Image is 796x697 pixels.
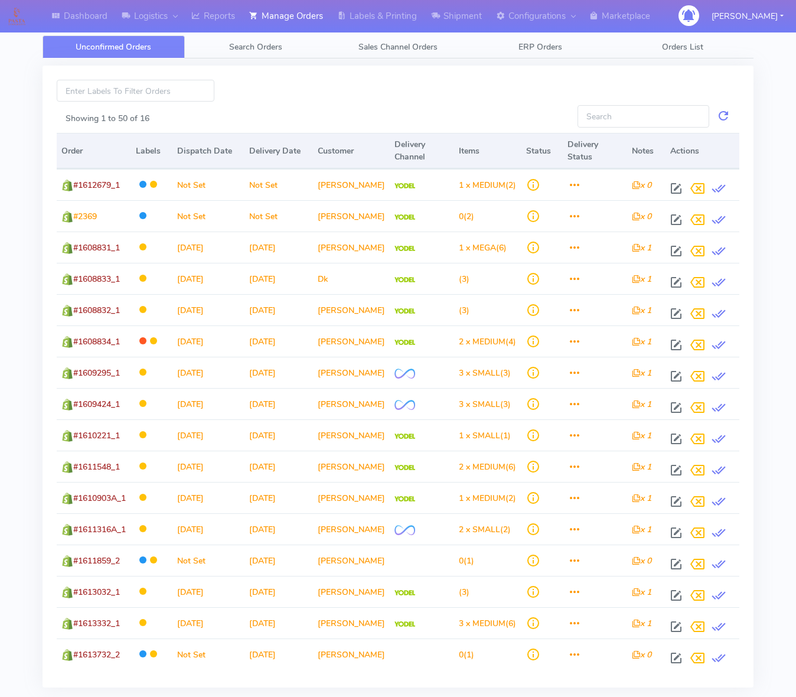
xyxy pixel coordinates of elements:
td: [DATE] [172,388,244,419]
span: #1610221_1 [73,430,120,441]
td: [DATE] [244,263,313,294]
span: 0 [459,649,464,660]
td: [DATE] [244,545,313,576]
span: 3 x MEDIUM [459,618,505,629]
span: #1611548_1 [73,461,120,473]
th: Delivery Channel [390,133,454,169]
td: [DATE] [172,294,244,325]
span: (3) [459,273,469,285]
td: [PERSON_NAME] [313,388,390,419]
input: Enter Labels To Filter Orders [57,80,214,102]
td: [DATE] [172,419,244,451]
span: 1 x MEDIUM [459,493,505,504]
td: [DATE] [244,294,313,325]
td: [DATE] [172,325,244,357]
span: Orders List [662,41,703,53]
span: 2 x MEDIUM [459,336,505,347]
i: x 1 [632,461,651,473]
img: Yodel [394,340,415,346]
span: (1) [459,555,474,566]
th: Delivery Date [244,133,313,169]
th: Actions [665,133,739,169]
i: x 1 [632,336,651,347]
td: [DATE] [172,357,244,388]
ul: Tabs [43,35,753,58]
span: Sales Channel Orders [358,41,438,53]
td: [PERSON_NAME] [313,639,390,670]
span: (2) [459,211,474,222]
td: [DATE] [172,513,244,545]
td: [PERSON_NAME] [313,169,390,200]
span: (1) [459,430,511,441]
span: Unconfirmed Orders [76,41,151,53]
span: 1 x SMALL [459,430,500,441]
i: x 1 [632,242,651,253]
th: Order [57,133,131,169]
td: [DATE] [244,419,313,451]
i: x 0 [632,555,651,566]
label: Showing 1 to 50 of 16 [66,112,149,125]
img: OnFleet [394,369,415,379]
span: 3 x SMALL [459,367,500,379]
td: [DATE] [244,388,313,419]
img: Yodel [394,434,415,439]
td: [PERSON_NAME] [313,232,390,263]
th: Customer [313,133,390,169]
td: [PERSON_NAME] [313,576,390,607]
td: [PERSON_NAME] [313,325,390,357]
span: 0 [459,555,464,566]
span: (3) [459,305,469,316]
i: x 1 [632,524,651,535]
td: [PERSON_NAME] [313,513,390,545]
td: [DATE] [172,232,244,263]
span: #1610903A_1 [73,493,126,504]
i: x 1 [632,399,651,410]
span: (2) [459,524,511,535]
span: (6) [459,242,507,253]
td: [DATE] [244,639,313,670]
i: x 1 [632,305,651,316]
i: x 0 [632,211,651,222]
span: #1613332_1 [73,618,120,629]
i: x 1 [632,430,651,441]
span: #1613032_1 [73,587,120,598]
td: [DATE] [244,513,313,545]
td: Not Set [244,169,313,200]
td: [DATE] [172,607,244,639]
span: ERP Orders [518,41,562,53]
td: [DATE] [244,607,313,639]
span: #1608831_1 [73,242,120,253]
td: [DATE] [244,357,313,388]
td: [DATE] [172,576,244,607]
span: (2) [459,180,516,191]
span: #1611316A_1 [73,524,126,535]
img: Yodel [394,621,415,627]
i: x 0 [632,649,651,660]
i: x 0 [632,180,651,191]
span: (2) [459,493,516,504]
img: Yodel [394,246,415,252]
img: OnFleet [394,525,415,535]
td: [DATE] [244,451,313,482]
span: (3) [459,399,511,410]
span: #2369 [73,211,97,222]
i: x 1 [632,273,651,285]
i: x 1 [632,618,651,629]
input: Search [578,105,709,127]
td: [PERSON_NAME] [313,451,390,482]
td: [PERSON_NAME] [313,419,390,451]
span: (6) [459,461,516,473]
span: (6) [459,618,516,629]
td: [DATE] [244,232,313,263]
span: #1608834_1 [73,336,120,347]
span: (3) [459,367,511,379]
span: (1) [459,649,474,660]
span: 2 x SMALL [459,524,500,535]
span: #1609295_1 [73,367,120,379]
th: Delivery Status [563,133,627,169]
td: [PERSON_NAME] [313,357,390,388]
span: #1611859_2 [73,555,120,566]
button: [PERSON_NAME] [703,4,792,28]
span: (3) [459,587,469,598]
span: (4) [459,336,516,347]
